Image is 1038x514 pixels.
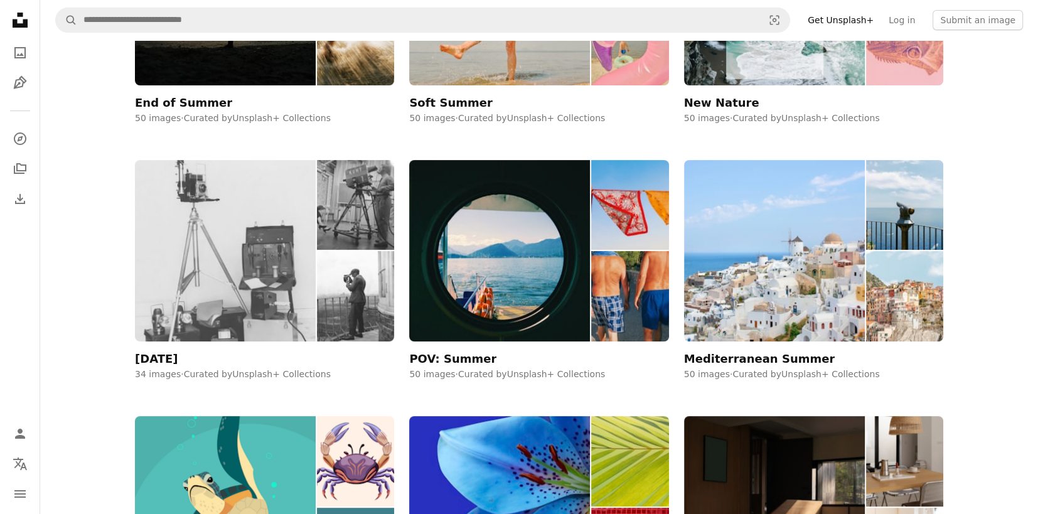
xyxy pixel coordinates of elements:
[317,160,394,250] img: photo-1578593139775-971441c3c518
[684,112,943,125] div: 50 images · Curated by Unsplash+ Collections
[8,421,33,446] a: Log in / Sign up
[591,251,668,341] img: premium_photo-1753820185747-3f9533ac5d55
[684,95,759,110] div: New Nature
[135,160,394,365] a: [DATE]
[8,126,33,151] a: Explore
[135,95,232,110] div: End of Summer
[684,368,943,381] div: 50 images · Curated by Unsplash+ Collections
[8,481,33,506] button: Menu
[8,8,33,35] a: Home — Unsplash
[684,160,943,365] a: Mediterranean Summer
[135,368,394,381] div: 34 images · Curated by Unsplash+ Collections
[881,10,923,30] a: Log in
[135,112,394,125] div: 50 images · Curated by Unsplash+ Collections
[591,416,668,506] img: premium_photo-1744444401437-46fa6c05c1eb
[759,8,789,32] button: Visual search
[409,95,492,110] div: Soft Summer
[866,160,943,250] img: premium_photo-1673138777606-7ba075b29bbd
[8,451,33,476] button: Language
[409,160,590,341] img: premium_photo-1753820185677-ab78a372b033
[135,160,316,341] img: photo-1682590564399-95f0109652fe
[409,112,668,125] div: 50 images · Curated by Unsplash+ Collections
[135,351,178,367] div: [DATE]
[866,251,943,341] img: premium_photo-1695735926008-87c9ba2c36af
[409,351,496,367] div: POV: Summer
[317,251,394,341] img: photo-1721593979233-9a2cf785ab22
[8,40,33,65] a: Photos
[866,416,943,506] img: premium_photo-1748106667708-68e93f2e8849
[684,160,865,341] img: premium_photo-1688410049290-d7394cc7d5df
[684,351,835,367] div: Mediterranean Summer
[409,160,668,365] a: POV: Summer
[8,70,33,95] a: Illustrations
[591,160,668,250] img: premium_photo-1753820185599-51b4613a439c
[800,10,881,30] a: Get Unsplash+
[8,186,33,211] a: Download History
[55,8,790,33] form: Find visuals sitewide
[56,8,77,32] button: Search Unsplash
[933,10,1023,30] button: Submit an image
[8,156,33,181] a: Collections
[317,416,394,506] img: premium_vector-1746083003064-bbf706262529
[409,368,668,381] div: 50 images · Curated by Unsplash+ Collections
